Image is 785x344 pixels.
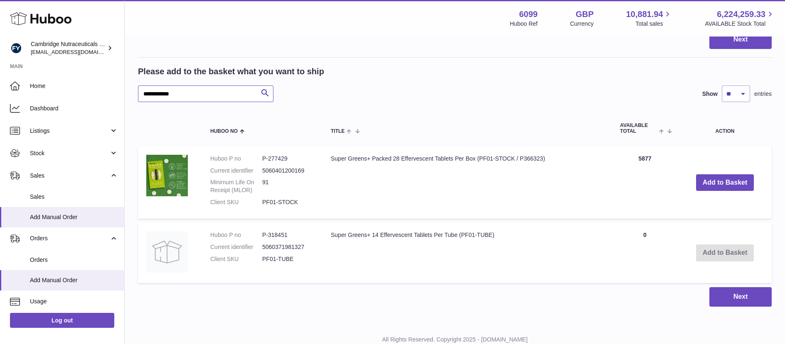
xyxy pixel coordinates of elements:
span: Sales [30,193,118,201]
div: Cambridge Nutraceuticals Ltd [31,40,106,56]
dt: Client SKU [210,255,262,263]
strong: GBP [576,9,593,20]
dt: Minimum Life On Receipt (MLOR) [210,178,262,194]
span: Sales [30,172,109,180]
dt: Huboo P no [210,231,262,239]
div: Currency [570,20,594,28]
td: Super Greens+ 14 Effervescent Tablets Per Tube (PF01-TUBE) [322,223,612,283]
span: Dashboard [30,105,118,112]
a: 10,881.94 Total sales [626,9,672,28]
span: Stock [30,149,109,157]
span: Usage [30,298,118,305]
dt: Client SKU [210,198,262,206]
span: Total sales [635,20,672,28]
span: entries [754,90,772,98]
span: Title [331,129,345,134]
dd: PF01-STOCK [262,198,314,206]
button: Next [709,287,772,307]
span: Orders [30,256,118,264]
span: AVAILABLE Stock Total [705,20,775,28]
span: Listings [30,127,109,135]
img: Super Greens+ Packed 28 Effervescent Tablets Per Box (PF01-STOCK / P366323) [146,155,188,196]
a: Log out [10,313,114,328]
span: AVAILABLE Total [620,123,657,134]
td: 0 [612,223,678,283]
span: Add Manual Order [30,276,118,284]
div: Huboo Ref [510,20,538,28]
dd: 91 [262,178,314,194]
span: 10,881.94 [626,9,663,20]
td: Super Greens+ Packed 28 Effervescent Tablets Per Box (PF01-STOCK / P366323) [322,146,612,219]
label: Show [702,90,718,98]
button: Add to Basket [696,174,754,191]
span: Orders [30,234,109,242]
h2: Please add to the basket what you want to ship [138,66,324,77]
p: All Rights Reserved. Copyright 2025 - [DOMAIN_NAME] [131,336,778,344]
strong: 6099 [519,9,538,20]
img: Super Greens+ 14 Effervescent Tablets Per Tube (PF01-TUBE) [146,231,188,273]
th: Action [678,115,772,142]
td: 5877 [612,146,678,219]
dd: PF01-TUBE [262,255,314,263]
a: 6,224,259.33 AVAILABLE Stock Total [705,9,775,28]
dd: 5060401200169 [262,167,314,175]
dd: 5060371981327 [262,243,314,251]
dd: P-318451 [262,231,314,239]
span: Add Manual Order [30,213,118,221]
span: 6,224,259.33 [717,9,765,20]
span: [EMAIL_ADDRESS][DOMAIN_NAME] [31,49,122,55]
dt: Current identifier [210,243,262,251]
span: Huboo no [210,129,238,134]
button: Next [709,30,772,49]
dd: P-277429 [262,155,314,163]
span: Home [30,82,118,90]
dt: Current identifier [210,167,262,175]
dt: Huboo P no [210,155,262,163]
img: huboo@camnutra.com [10,42,22,54]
